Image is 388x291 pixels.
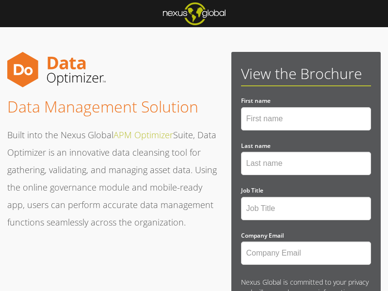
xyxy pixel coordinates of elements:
[7,126,221,231] p: Built into the Nexus Global Suite, Data Optimizer is an innovative data cleansing tool for gather...
[7,97,221,116] h3: Data Management Solution
[241,107,371,130] input: First name
[241,197,371,220] input: Job Title
[7,52,106,87] img: DOstacked-no-margin-01
[241,186,263,194] span: Job Title
[241,142,271,150] span: Last name
[163,2,226,25] img: ng-logo-hubspot-blog-01
[241,152,371,175] input: Last name
[241,231,284,240] span: Company Email
[113,129,173,141] a: APM Optimizer
[241,97,271,105] span: First name
[241,64,362,83] span: View the Brochure
[241,242,371,265] input: Company Email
